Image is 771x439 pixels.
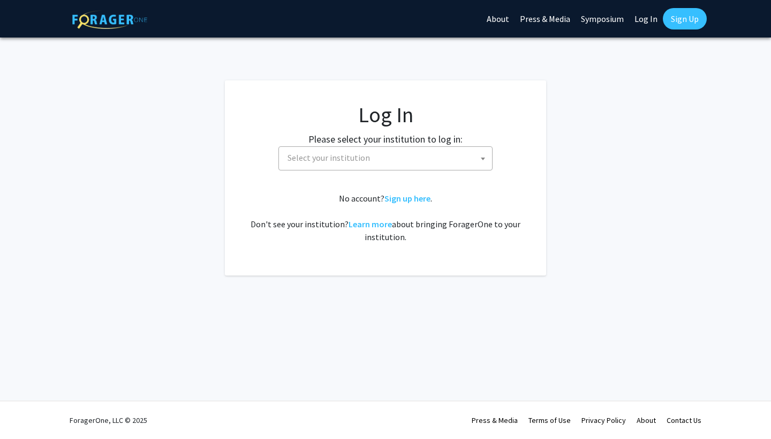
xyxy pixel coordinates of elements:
[384,193,430,204] a: Sign up here
[663,8,707,29] a: Sign Up
[472,415,518,425] a: Press & Media
[246,102,525,128] h1: Log In
[288,152,370,163] span: Select your institution
[308,132,463,146] label: Please select your institution to log in:
[246,192,525,243] div: No account? . Don't see your institution? about bringing ForagerOne to your institution.
[283,147,492,169] span: Select your institution
[667,415,701,425] a: Contact Us
[581,415,626,425] a: Privacy Policy
[70,401,147,439] div: ForagerOne, LLC © 2025
[72,10,147,29] img: ForagerOne Logo
[528,415,571,425] a: Terms of Use
[349,219,392,229] a: Learn more about bringing ForagerOne to your institution
[637,415,656,425] a: About
[278,146,493,170] span: Select your institution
